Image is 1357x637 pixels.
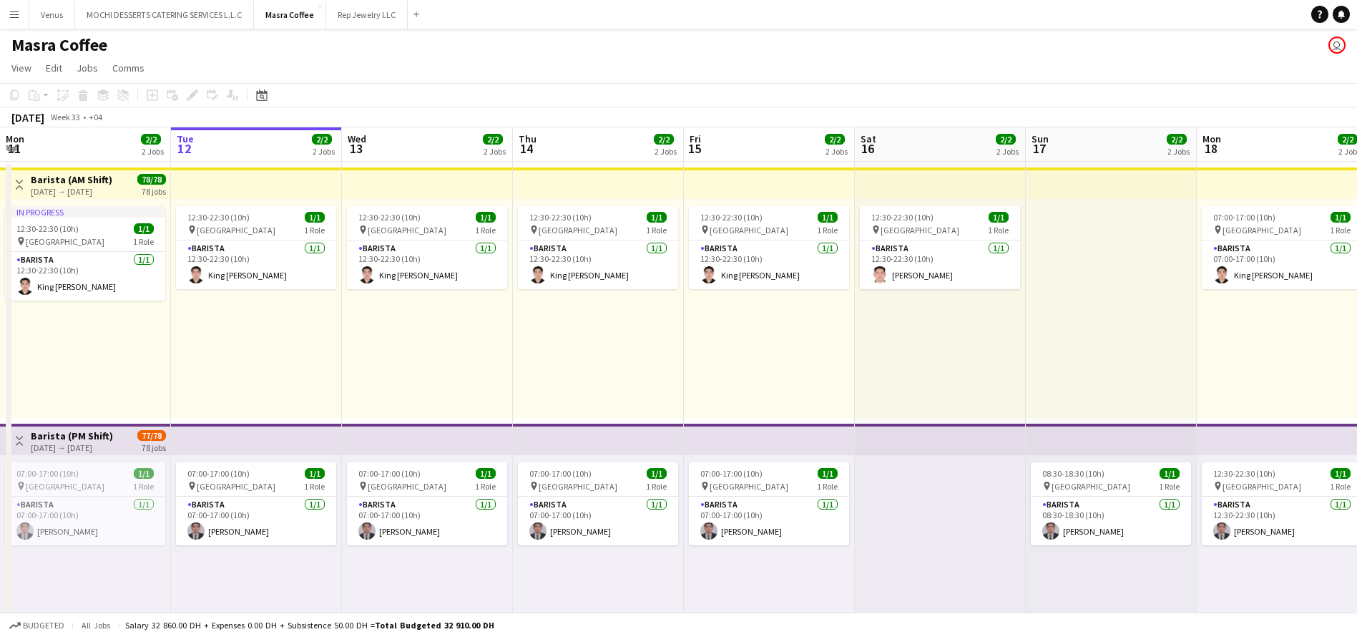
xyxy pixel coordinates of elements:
span: 1/1 [476,468,496,479]
span: 1/1 [647,468,667,479]
button: Venus [29,1,75,29]
span: 1 Role [988,225,1009,235]
span: Budgeted [23,621,64,631]
a: Comms [107,59,150,77]
app-card-role: Barista1/112:30-22:30 (10h)King [PERSON_NAME] [689,240,849,289]
span: 1 Role [304,225,325,235]
div: 2 Jobs [142,146,164,157]
span: 1/1 [1331,468,1351,479]
app-card-role: Barista1/112:30-22:30 (10h)King [PERSON_NAME] [347,240,507,289]
span: 12:30-22:30 (10h) [700,212,763,223]
div: 12:30-22:30 (10h)1/1 [GEOGRAPHIC_DATA]1 RoleBarista1/112:30-22:30 (10h)King [PERSON_NAME] [518,206,678,289]
span: Wed [348,132,366,145]
app-job-card: 12:30-22:30 (10h)1/1 [GEOGRAPHIC_DATA]1 RoleBarista1/112:30-22:30 (10h)[PERSON_NAME] [860,206,1020,289]
span: 1/1 [134,223,154,234]
span: 07:00-17:00 (10h) [700,468,763,479]
span: 1 Role [646,225,667,235]
div: 2 Jobs [826,146,848,157]
span: 15 [687,140,701,157]
span: 12:30-22:30 (10h) [529,212,592,223]
button: Masra Coffee [254,1,326,29]
app-card-role: Barista1/107:00-17:00 (10h)[PERSON_NAME] [347,497,507,545]
span: 77/78 [137,430,166,441]
app-job-card: 07:00-17:00 (10h)1/1 [GEOGRAPHIC_DATA]1 RoleBarista1/107:00-17:00 (10h)[PERSON_NAME] [689,462,849,545]
span: [GEOGRAPHIC_DATA] [710,225,788,235]
app-job-card: 12:30-22:30 (10h)1/1 [GEOGRAPHIC_DATA]1 RoleBarista1/112:30-22:30 (10h)King [PERSON_NAME] [347,206,507,289]
span: 13 [346,140,366,157]
app-card-role: Barista1/107:00-17:00 (10h)[PERSON_NAME] [518,497,678,545]
span: 1 Role [1159,481,1180,492]
button: Rep Jewelry LLC [326,1,408,29]
span: 1 Role [817,481,838,492]
app-job-card: In progress12:30-22:30 (10h)1/1 [GEOGRAPHIC_DATA]1 RoleBarista1/112:30-22:30 (10h)King [PERSON_NAME] [5,206,165,301]
div: 78 jobs [142,185,166,197]
span: 2/2 [1167,134,1187,145]
div: [DATE] [11,110,44,125]
app-card-role: Barista1/112:30-22:30 (10h)King [PERSON_NAME] [518,240,678,289]
a: Edit [40,59,68,77]
span: Comms [112,62,144,74]
span: [GEOGRAPHIC_DATA] [539,225,617,235]
span: 1/1 [647,212,667,223]
span: Sat [861,132,876,145]
button: MOCHI DESSERTS CATERING SERVICES L.L.C [75,1,254,29]
span: [GEOGRAPHIC_DATA] [710,481,788,492]
app-card-role: Barista1/112:30-22:30 (10h)[PERSON_NAME] [860,240,1020,289]
app-card-role: Barista1/108:30-18:30 (10h)[PERSON_NAME] [1031,497,1191,545]
span: 07:00-17:00 (10h) [1213,212,1275,223]
span: 18 [1200,140,1221,157]
span: [GEOGRAPHIC_DATA] [881,225,959,235]
span: [GEOGRAPHIC_DATA] [368,481,446,492]
span: 12:30-22:30 (10h) [187,212,250,223]
span: [GEOGRAPHIC_DATA] [197,481,275,492]
div: 08:30-18:30 (10h)1/1 [GEOGRAPHIC_DATA]1 RoleBarista1/108:30-18:30 (10h)[PERSON_NAME] [1031,462,1191,545]
div: 78 jobs [142,441,166,453]
div: 2 Jobs [655,146,677,157]
span: [GEOGRAPHIC_DATA] [368,225,446,235]
a: Jobs [71,59,104,77]
span: 12:30-22:30 (10h) [16,223,79,234]
span: 1 Role [817,225,838,235]
span: 07:00-17:00 (10h) [16,468,79,479]
div: 2 Jobs [313,146,335,157]
app-card-role: Barista1/112:30-22:30 (10h)King [PERSON_NAME] [5,252,165,301]
span: 1/1 [989,212,1009,223]
span: 1 Role [133,481,154,492]
div: 12:30-22:30 (10h)1/1 [GEOGRAPHIC_DATA]1 RoleBarista1/112:30-22:30 (10h)King [PERSON_NAME] [176,206,336,289]
span: 1 Role [133,236,154,247]
div: 07:00-17:00 (10h)1/1 [GEOGRAPHIC_DATA]1 RoleBarista1/107:00-17:00 (10h)[PERSON_NAME] [518,462,678,545]
span: [GEOGRAPHIC_DATA] [197,225,275,235]
app-job-card: 07:00-17:00 (10h)1/1 [GEOGRAPHIC_DATA]1 RoleBarista1/107:00-17:00 (10h)[PERSON_NAME] [347,462,507,545]
span: Edit [46,62,62,74]
span: Jobs [77,62,98,74]
span: 2/2 [483,134,503,145]
span: [GEOGRAPHIC_DATA] [26,481,104,492]
app-user-avatar: Rudi Yriarte [1328,37,1346,54]
span: 16 [858,140,876,157]
app-card-role: Barista1/107:00-17:00 (10h)[PERSON_NAME] [176,497,336,545]
span: 1/1 [134,468,154,479]
div: 2 Jobs [1167,146,1190,157]
span: Total Budgeted 32 910.00 DH [375,620,494,631]
span: 17 [1029,140,1049,157]
app-card-role: Barista1/112:30-22:30 (10h)King [PERSON_NAME] [176,240,336,289]
span: 1 Role [646,481,667,492]
span: Week 33 [47,112,83,122]
span: 2/2 [825,134,845,145]
app-card-role: Barista1/107:00-17:00 (10h)[PERSON_NAME] [5,497,165,545]
span: 12:30-22:30 (10h) [358,212,421,223]
span: [GEOGRAPHIC_DATA] [539,481,617,492]
div: 07:00-17:00 (10h)1/1 [GEOGRAPHIC_DATA]1 RoleBarista1/107:00-17:00 (10h)[PERSON_NAME] [5,462,165,545]
span: 1/1 [1331,212,1351,223]
span: Sun [1032,132,1049,145]
span: 14 [516,140,537,157]
span: 1/1 [818,212,838,223]
a: View [6,59,37,77]
span: 1 Role [1330,481,1351,492]
div: Salary 32 860.00 DH + Expenses 0.00 DH + Subsistence 50.00 DH = [125,620,494,631]
span: 1/1 [305,468,325,479]
span: Mon [1202,132,1221,145]
span: 1 Role [1330,225,1351,235]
